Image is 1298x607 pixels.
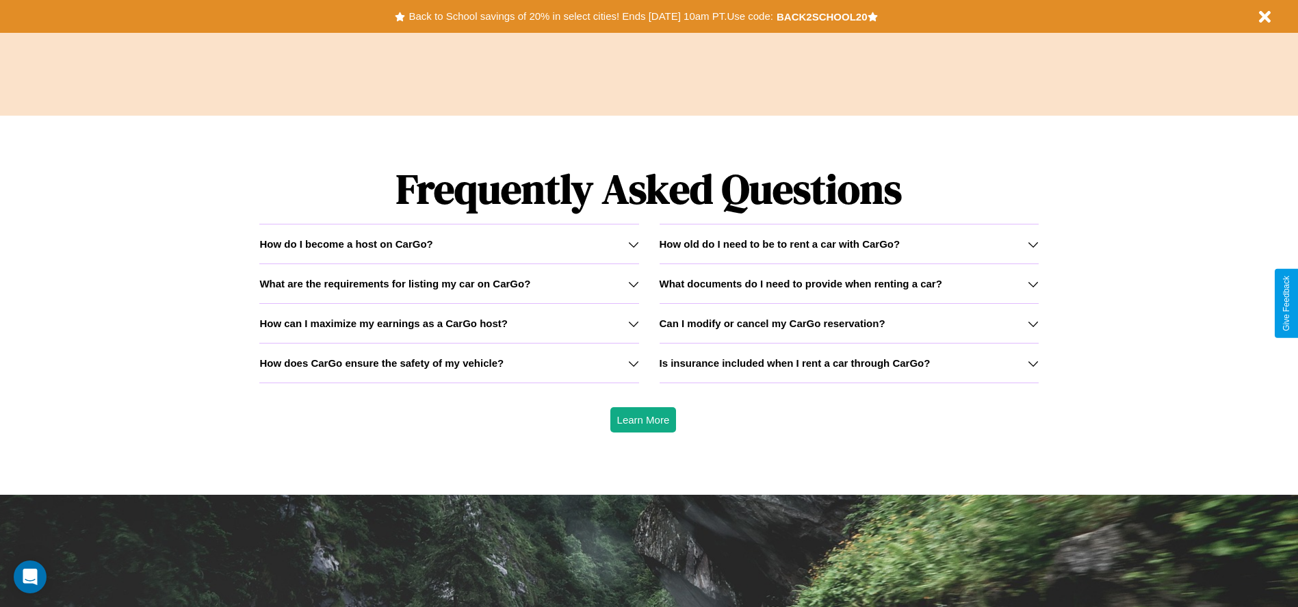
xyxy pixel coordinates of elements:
[259,318,508,329] h3: How can I maximize my earnings as a CarGo host?
[660,238,900,250] h3: How old do I need to be to rent a car with CarGo?
[1282,276,1291,331] div: Give Feedback
[777,11,868,23] b: BACK2SCHOOL20
[405,7,776,26] button: Back to School savings of 20% in select cities! Ends [DATE] 10am PT.Use code:
[660,278,942,289] h3: What documents do I need to provide when renting a car?
[660,318,885,329] h3: Can I modify or cancel my CarGo reservation?
[259,278,530,289] h3: What are the requirements for listing my car on CarGo?
[259,357,504,369] h3: How does CarGo ensure the safety of my vehicle?
[660,357,931,369] h3: Is insurance included when I rent a car through CarGo?
[259,238,432,250] h3: How do I become a host on CarGo?
[259,154,1038,224] h1: Frequently Asked Questions
[14,560,47,593] div: Open Intercom Messenger
[610,407,677,432] button: Learn More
